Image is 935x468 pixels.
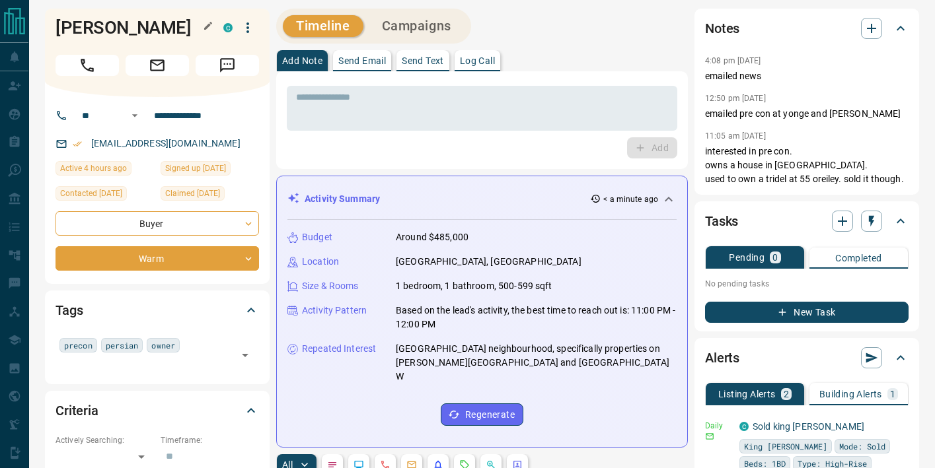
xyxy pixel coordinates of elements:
span: Contacted [DATE] [60,187,122,200]
span: owner [151,339,175,352]
div: Notes [705,13,909,44]
p: 4:08 pm [DATE] [705,56,761,65]
p: Listing Alerts [718,389,776,399]
svg: Email Verified [73,139,82,149]
p: interested in pre con. owns a house in [GEOGRAPHIC_DATA]. used to own a tridel at 55 oreiley. sol... [705,145,909,186]
p: Repeated Interest [302,342,376,356]
h2: Notes [705,18,739,39]
p: < a minute ago [603,193,658,205]
div: Activity Summary< a minute ago [287,187,677,211]
p: [GEOGRAPHIC_DATA], [GEOGRAPHIC_DATA] [396,255,581,269]
div: Criteria [56,395,259,426]
div: Warm [56,246,259,271]
div: Mon Aug 18 2025 [56,161,154,180]
a: [EMAIL_ADDRESS][DOMAIN_NAME] [91,138,241,149]
span: persian [106,339,139,352]
p: Pending [729,253,765,262]
span: Mode: Sold [839,440,885,453]
p: Activity Summary [305,192,380,206]
p: Activity Pattern [302,304,367,318]
div: Tags [56,294,259,326]
p: Completed [835,253,882,263]
p: Actively Searching: [56,434,154,446]
p: Send Email [338,56,386,65]
button: Timeline [283,15,363,37]
h2: Criteria [56,400,98,421]
div: condos.ca [739,422,749,431]
div: Tasks [705,205,909,237]
h2: Tasks [705,211,738,232]
span: Email [126,55,189,76]
div: condos.ca [223,23,233,32]
button: Regenerate [441,403,523,426]
span: Message [196,55,259,76]
p: 2 [784,389,789,399]
button: Campaigns [369,15,465,37]
a: Sold king [PERSON_NAME] [753,421,864,432]
p: Based on the lead's activity, the best time to reach out is: 11:00 PM - 12:00 PM [396,304,677,331]
p: 1 bedroom, 1 bathroom, 500-599 sqft [396,279,552,293]
p: Add Note [282,56,322,65]
p: 1 [890,389,895,399]
button: Open [127,108,143,123]
span: Signed up [DATE] [165,162,226,175]
button: Open [236,346,254,364]
p: emailed pre con at yonge and [PERSON_NAME] [705,107,909,121]
div: Alerts [705,342,909,374]
p: 12:50 pm [DATE] [705,94,766,103]
p: Log Call [460,56,495,65]
span: Active 4 hours ago [60,162,127,175]
p: emailed news [705,69,909,83]
p: 0 [772,253,778,262]
span: precon [64,339,93,352]
p: [GEOGRAPHIC_DATA] neighbourhood, specifically properties on [PERSON_NAME][GEOGRAPHIC_DATA] and [G... [396,342,677,384]
p: Daily [705,420,731,432]
span: King [PERSON_NAME] [744,440,827,453]
h2: Alerts [705,347,739,368]
svg: Email [705,432,714,441]
p: Around $485,000 [396,230,468,244]
p: Send Text [402,56,444,65]
span: Claimed [DATE] [165,187,220,200]
p: 11:05 am [DATE] [705,131,766,141]
p: No pending tasks [705,274,909,294]
h2: Tags [56,300,83,321]
p: Timeframe: [161,434,259,446]
div: Thu Apr 24 2025 [56,186,154,205]
div: Wed Jan 24 2018 [161,161,259,180]
button: New Task [705,302,909,323]
p: Size & Rooms [302,279,359,293]
div: Buyer [56,211,259,236]
h1: [PERSON_NAME] [56,17,204,38]
p: Location [302,255,339,269]
div: Fri Feb 12 2021 [161,186,259,205]
p: Budget [302,230,332,244]
span: Call [56,55,119,76]
p: Building Alerts [819,389,882,399]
